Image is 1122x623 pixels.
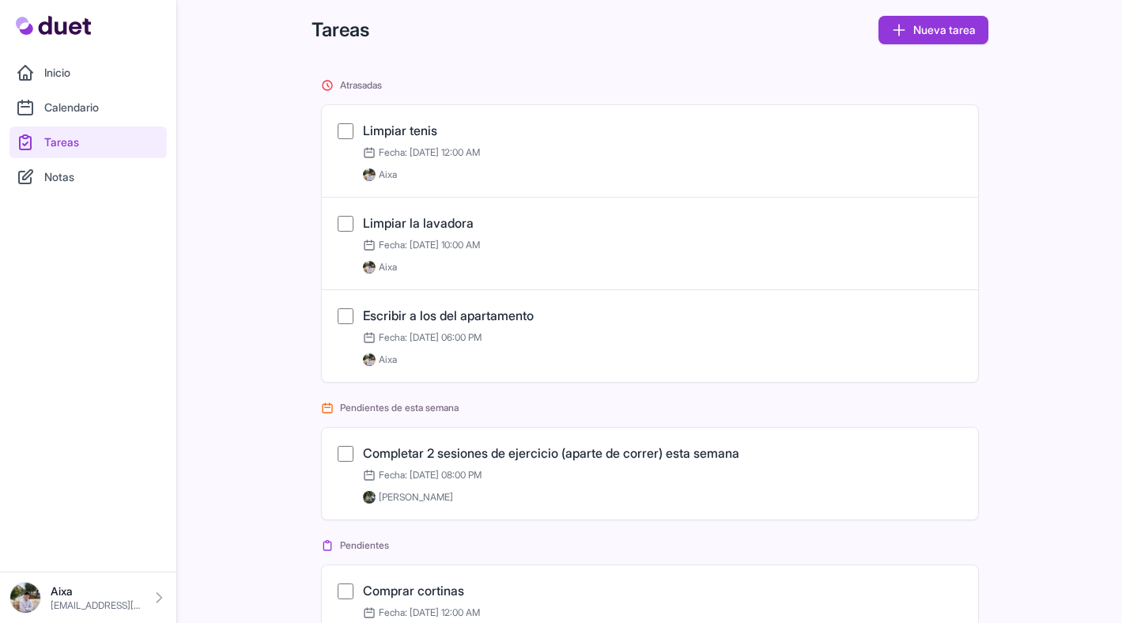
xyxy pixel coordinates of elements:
[379,353,397,366] span: Aixa
[363,239,480,251] span: Fecha: [DATE] 10:00 AM
[363,469,482,481] span: Fecha: [DATE] 08:00 PM
[363,445,739,461] a: Completar 2 sesiones de ejercicio (aparte de correr) esta semana
[363,583,464,598] a: Comprar cortinas
[9,582,41,614] img: IMG_0278.jpeg
[9,92,167,123] a: Calendario
[9,57,167,89] a: Inicio
[363,123,437,138] a: Limpiar tenis
[51,583,142,599] p: Aixa
[363,215,474,231] a: Limpiar la lavadora
[363,261,376,274] img: IMG_0278.jpeg
[363,168,376,181] img: IMG_0278.jpeg
[363,331,482,344] span: Fecha: [DATE] 06:00 PM
[379,168,397,181] span: Aixa
[878,16,988,44] a: Nueva tarea
[321,79,979,92] h2: Atrasadas
[379,491,453,504] span: [PERSON_NAME]
[321,539,979,552] h2: Pendientes
[363,353,376,366] img: IMG_0278.jpeg
[9,161,167,193] a: Notas
[379,261,397,274] span: Aixa
[363,491,376,504] img: DSC08576_Original.jpeg
[321,402,979,414] h2: Pendientes de esta semana
[51,599,142,612] p: [EMAIL_ADDRESS][DOMAIN_NAME]
[363,606,480,619] span: Fecha: [DATE] 12:00 AM
[9,126,167,158] a: Tareas
[312,17,369,43] h1: Tareas
[9,582,167,614] a: Aixa [EMAIL_ADDRESS][DOMAIN_NAME]
[363,146,480,159] span: Fecha: [DATE] 12:00 AM
[363,308,534,323] a: Escribir a los del apartamento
